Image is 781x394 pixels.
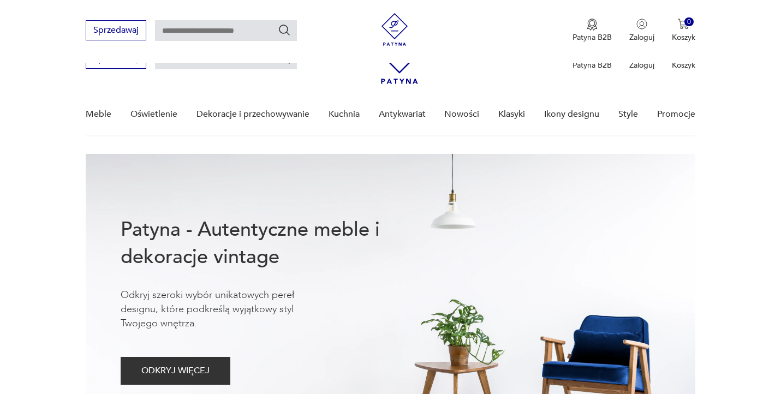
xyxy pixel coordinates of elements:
[672,60,695,70] p: Koszyk
[672,19,695,43] button: 0Koszyk
[629,60,654,70] p: Zaloguj
[629,19,654,43] button: Zaloguj
[86,27,146,35] a: Sprzedawaj
[629,32,654,43] p: Zaloguj
[573,19,612,43] button: Patyna B2B
[379,93,426,135] a: Antykwariat
[121,357,230,385] button: ODKRYJ WIĘCEJ
[684,17,694,27] div: 0
[278,23,291,37] button: Szukaj
[678,19,689,29] img: Ikona koszyka
[121,288,328,331] p: Odkryj szeroki wybór unikatowych pereł designu, które podkreślą wyjątkowy styl Twojego wnętrza.
[86,20,146,40] button: Sprzedawaj
[86,56,146,63] a: Sprzedawaj
[573,60,612,70] p: Patyna B2B
[573,32,612,43] p: Patyna B2B
[636,19,647,29] img: Ikonka użytkownika
[444,93,479,135] a: Nowości
[121,216,415,271] h1: Patyna - Autentyczne meble i dekoracje vintage
[587,19,598,31] img: Ikona medalu
[657,93,695,135] a: Promocje
[329,93,360,135] a: Kuchnia
[618,93,638,135] a: Style
[130,93,177,135] a: Oświetlenie
[196,93,309,135] a: Dekoracje i przechowywanie
[121,368,230,375] a: ODKRYJ WIĘCEJ
[86,93,111,135] a: Meble
[498,93,525,135] a: Klasyki
[378,13,411,46] img: Patyna - sklep z meblami i dekoracjami vintage
[573,19,612,43] a: Ikona medaluPatyna B2B
[544,93,599,135] a: Ikony designu
[672,32,695,43] p: Koszyk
